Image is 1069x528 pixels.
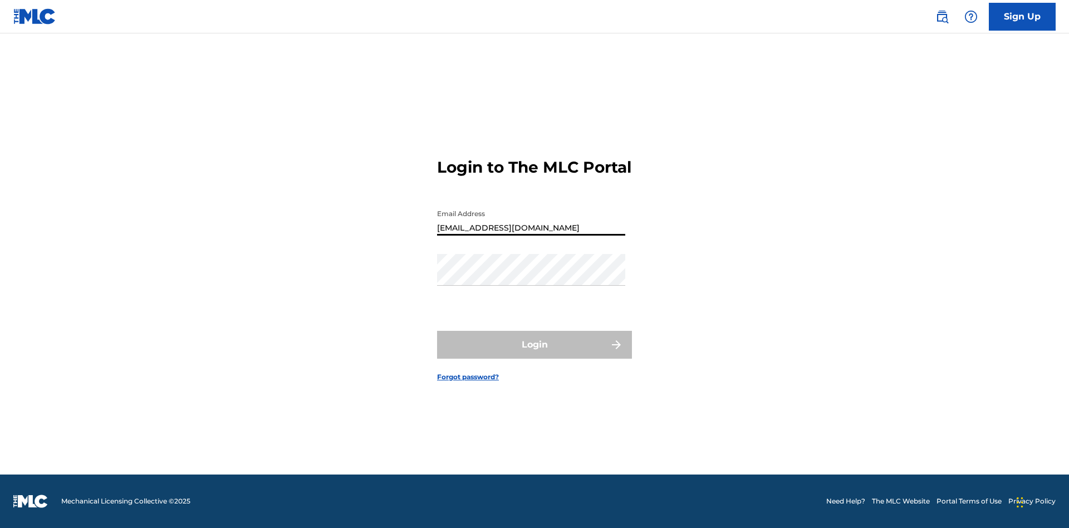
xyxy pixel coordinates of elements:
[936,496,1002,506] a: Portal Terms of Use
[1013,475,1069,528] iframe: Chat Widget
[437,158,631,177] h3: Login to The MLC Portal
[935,10,949,23] img: search
[826,496,865,506] a: Need Help?
[61,496,190,506] span: Mechanical Licensing Collective © 2025
[1017,486,1023,519] div: Drag
[960,6,982,28] div: Help
[1008,496,1056,506] a: Privacy Policy
[872,496,930,506] a: The MLC Website
[13,8,56,25] img: MLC Logo
[931,6,953,28] a: Public Search
[13,495,48,508] img: logo
[964,10,978,23] img: help
[989,3,1056,31] a: Sign Up
[437,372,499,382] a: Forgot password?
